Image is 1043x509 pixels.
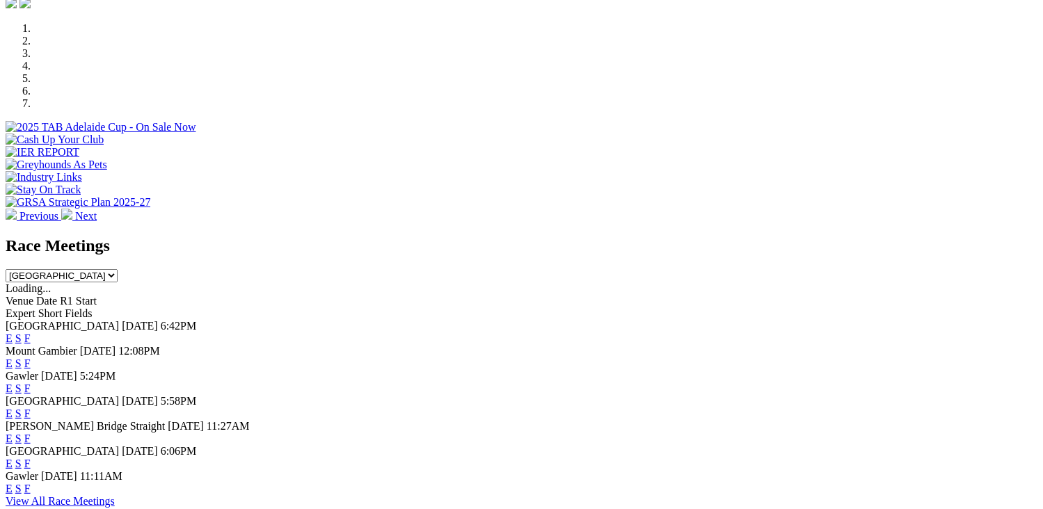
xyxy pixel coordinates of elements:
a: S [15,483,22,494]
a: S [15,357,22,369]
span: Short [38,307,63,319]
a: F [24,407,31,419]
span: Loading... [6,282,51,294]
a: E [6,332,13,344]
span: 12:08PM [118,345,160,357]
span: [GEOGRAPHIC_DATA] [6,395,119,407]
img: Industry Links [6,171,82,184]
a: E [6,382,13,394]
a: S [15,407,22,419]
a: F [24,483,31,494]
span: Venue [6,295,33,307]
a: Next [61,210,97,222]
a: E [6,458,13,469]
a: View All Race Meetings [6,495,115,507]
span: Mount Gambier [6,345,77,357]
span: 5:58PM [161,395,197,407]
span: 6:42PM [161,320,197,332]
img: 2025 TAB Adelaide Cup - On Sale Now [6,121,196,134]
span: Fields [65,307,92,319]
span: Previous [19,210,58,222]
span: 6:06PM [161,445,197,457]
span: [DATE] [41,470,77,482]
a: E [6,433,13,444]
span: Next [75,210,97,222]
span: Expert [6,307,35,319]
a: S [15,332,22,344]
a: S [15,433,22,444]
span: [DATE] [168,420,204,432]
span: [DATE] [122,320,158,332]
a: Previous [6,210,61,222]
span: [DATE] [80,345,116,357]
span: 11:11AM [80,470,122,482]
span: [DATE] [41,370,77,382]
img: Cash Up Your Club [6,134,104,146]
a: F [24,458,31,469]
img: chevron-left-pager-white.svg [6,209,17,220]
span: 11:27AM [207,420,250,432]
a: S [15,458,22,469]
span: 5:24PM [80,370,116,382]
span: [DATE] [122,395,158,407]
span: [GEOGRAPHIC_DATA] [6,320,119,332]
span: Gawler [6,370,38,382]
span: Date [36,295,57,307]
h2: Race Meetings [6,236,1037,255]
img: GRSA Strategic Plan 2025-27 [6,196,150,209]
span: R1 Start [60,295,97,307]
a: F [24,433,31,444]
a: F [24,357,31,369]
span: Gawler [6,470,38,482]
img: Stay On Track [6,184,81,196]
img: Greyhounds As Pets [6,159,107,171]
a: F [24,382,31,394]
span: [PERSON_NAME] Bridge Straight [6,420,165,432]
a: S [15,382,22,394]
span: [GEOGRAPHIC_DATA] [6,445,119,457]
a: E [6,357,13,369]
a: E [6,407,13,419]
img: IER REPORT [6,146,79,159]
a: F [24,332,31,344]
img: chevron-right-pager-white.svg [61,209,72,220]
span: [DATE] [122,445,158,457]
a: E [6,483,13,494]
